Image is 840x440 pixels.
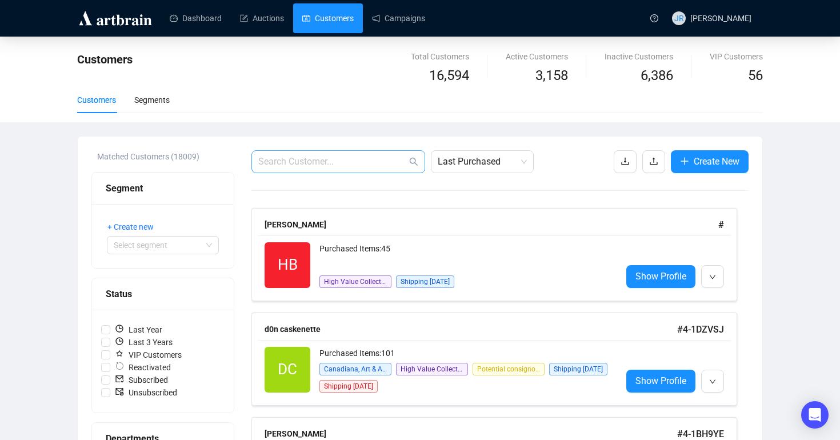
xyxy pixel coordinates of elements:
[77,9,154,27] img: logo
[319,242,613,265] div: Purchased Items: 45
[396,363,468,375] span: High Value Collectibles
[106,181,220,195] div: Segment
[506,50,568,63] div: Active Customers
[671,150,749,173] button: Create New
[251,313,749,406] a: d0n caskenette#4-1DZVSJDCPurchased Items:101Canadiana, Art & AntiquesHigh Value CollectiblesPoten...
[240,3,284,33] a: Auctions
[110,374,173,386] span: Subscribed
[549,363,607,375] span: Shipping [DATE]
[265,218,718,231] div: [PERSON_NAME]
[409,157,418,166] span: search
[710,50,763,63] div: VIP Customers
[626,265,695,288] a: Show Profile
[278,253,298,277] span: HB
[107,221,154,233] span: + Create new
[106,287,220,301] div: Status
[641,65,673,87] span: 6,386
[411,50,469,63] div: Total Customers
[265,427,677,440] div: [PERSON_NAME]
[674,12,684,25] span: JR
[535,65,568,87] span: 3,158
[429,65,469,87] span: 16,594
[372,3,425,33] a: Campaigns
[709,274,716,281] span: down
[690,14,751,23] span: [PERSON_NAME]
[718,219,724,230] span: #
[677,324,724,335] span: # 4-1DZVSJ
[605,50,673,63] div: Inactive Customers
[134,94,170,106] div: Segments
[801,401,829,429] div: Open Intercom Messenger
[319,363,391,375] span: Canadiana, Art & Antiques
[635,374,686,388] span: Show Profile
[302,3,354,33] a: Customers
[650,14,658,22] span: question-circle
[319,380,378,393] span: Shipping [DATE]
[110,323,167,336] span: Last Year
[110,361,175,374] span: Reactivated
[278,358,297,381] span: DC
[258,155,407,169] input: Search Customer...
[635,269,686,283] span: Show Profile
[709,378,716,385] span: down
[170,3,222,33] a: Dashboard
[77,53,133,66] span: Customers
[110,336,177,349] span: Last 3 Years
[621,157,630,166] span: download
[649,157,658,166] span: upload
[110,349,186,361] span: VIP Customers
[319,275,391,288] span: High Value Collectibles
[694,154,739,169] span: Create New
[265,323,677,335] div: d0n caskenette
[748,67,763,83] span: 56
[251,208,749,301] a: [PERSON_NAME]#HBPurchased Items:45High Value CollectiblesShipping [DATE]Show Profile
[680,157,689,166] span: plus
[473,363,545,375] span: Potential consignors
[677,429,724,439] span: # 4-1BH9YE
[626,370,695,393] a: Show Profile
[97,150,234,163] div: Matched Customers (18009)
[110,386,182,399] span: Unsubscribed
[77,94,116,106] div: Customers
[107,218,163,236] button: + Create new
[438,151,527,173] span: Last Purchased
[396,275,454,288] span: Shipping [DATE]
[319,347,613,361] div: Purchased Items: 101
